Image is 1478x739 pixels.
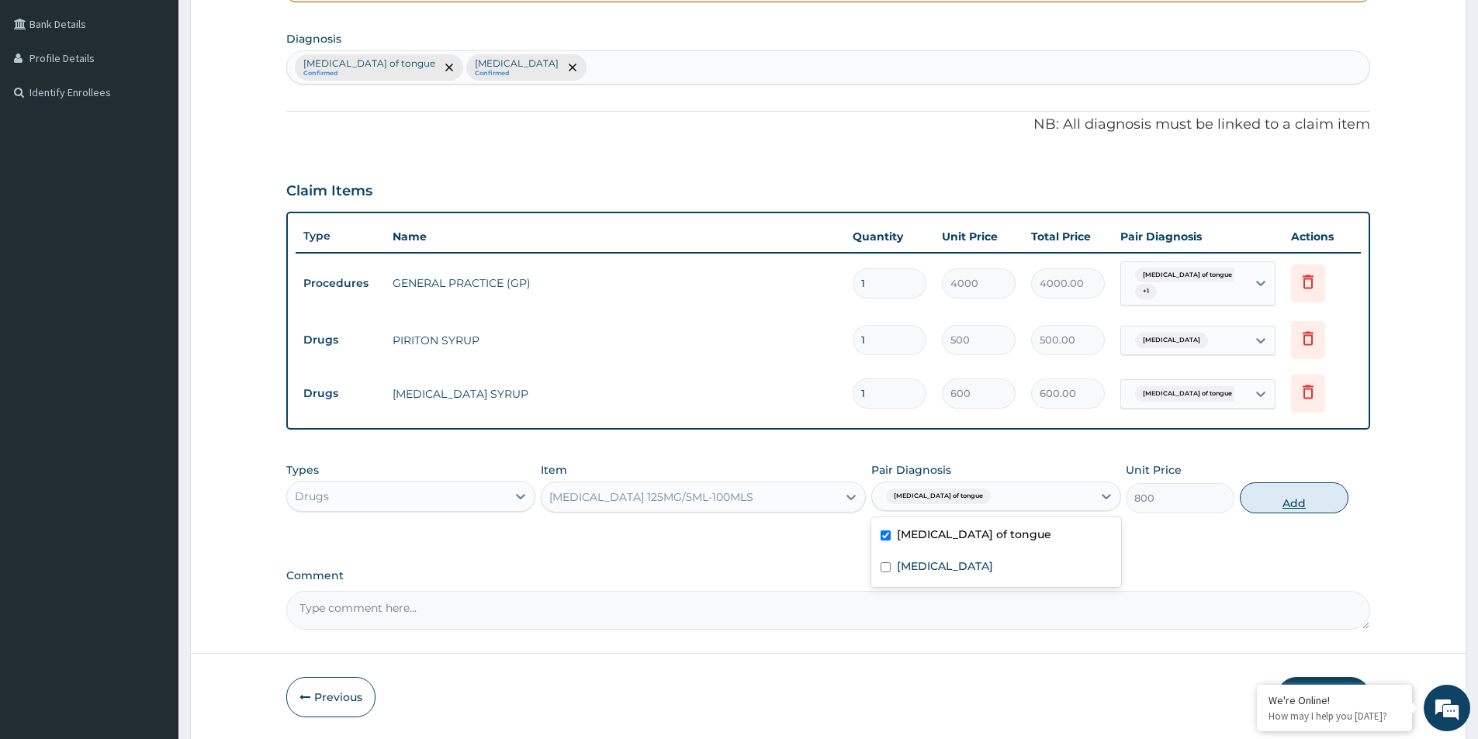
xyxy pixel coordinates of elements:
[442,60,456,74] span: remove selection option
[303,70,435,78] small: Confirmed
[1283,221,1361,252] th: Actions
[296,222,385,250] th: Type
[1135,268,1240,283] span: [MEDICAL_DATA] of tongue
[1269,710,1400,723] p: How may I help you today?
[385,378,845,409] td: [MEDICAL_DATA] SYRUP
[254,8,292,45] div: Minimize live chat window
[286,569,1370,582] label: Comment
[541,462,567,478] label: Item
[845,221,934,252] th: Quantity
[286,31,341,47] label: Diagnosis
[566,60,580,74] span: remove selection option
[303,57,435,70] p: [MEDICAL_DATA] of tongue
[8,423,296,478] textarea: Type your message and hit 'Enter'
[81,87,261,107] div: Chat with us now
[286,677,376,717] button: Previous
[475,70,559,78] small: Confirmed
[286,183,372,200] h3: Claim Items
[385,325,845,356] td: PIRITON SYRUP
[295,489,329,504] div: Drugs
[1135,333,1208,348] span: [MEDICAL_DATA]
[1269,693,1400,707] div: We're Online!
[871,462,951,478] label: Pair Diagnosis
[1277,677,1370,717] button: Submit
[296,326,385,354] td: Drugs
[286,464,319,477] label: Types
[385,268,845,299] td: GENERAL PRACTICE (GP)
[475,57,559,70] p: [MEDICAL_DATA]
[549,489,753,505] div: [MEDICAL_DATA] 125MG/5ML-100MLS
[1113,221,1283,252] th: Pair Diagnosis
[29,78,63,116] img: d_794563401_company_1708531726252_794563401
[1135,284,1157,299] span: + 1
[897,527,1051,542] label: [MEDICAL_DATA] of tongue
[1240,482,1348,513] button: Add
[296,379,385,408] td: Drugs
[886,489,991,504] span: [MEDICAL_DATA] of tongue
[1135,386,1240,402] span: [MEDICAL_DATA] of tongue
[296,269,385,298] td: Procedures
[1126,462,1182,478] label: Unit Price
[385,221,845,252] th: Name
[286,115,1370,135] p: NB: All diagnosis must be linked to a claim item
[1023,221,1113,252] th: Total Price
[897,558,993,574] label: [MEDICAL_DATA]
[934,221,1023,252] th: Unit Price
[90,195,214,352] span: We're online!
